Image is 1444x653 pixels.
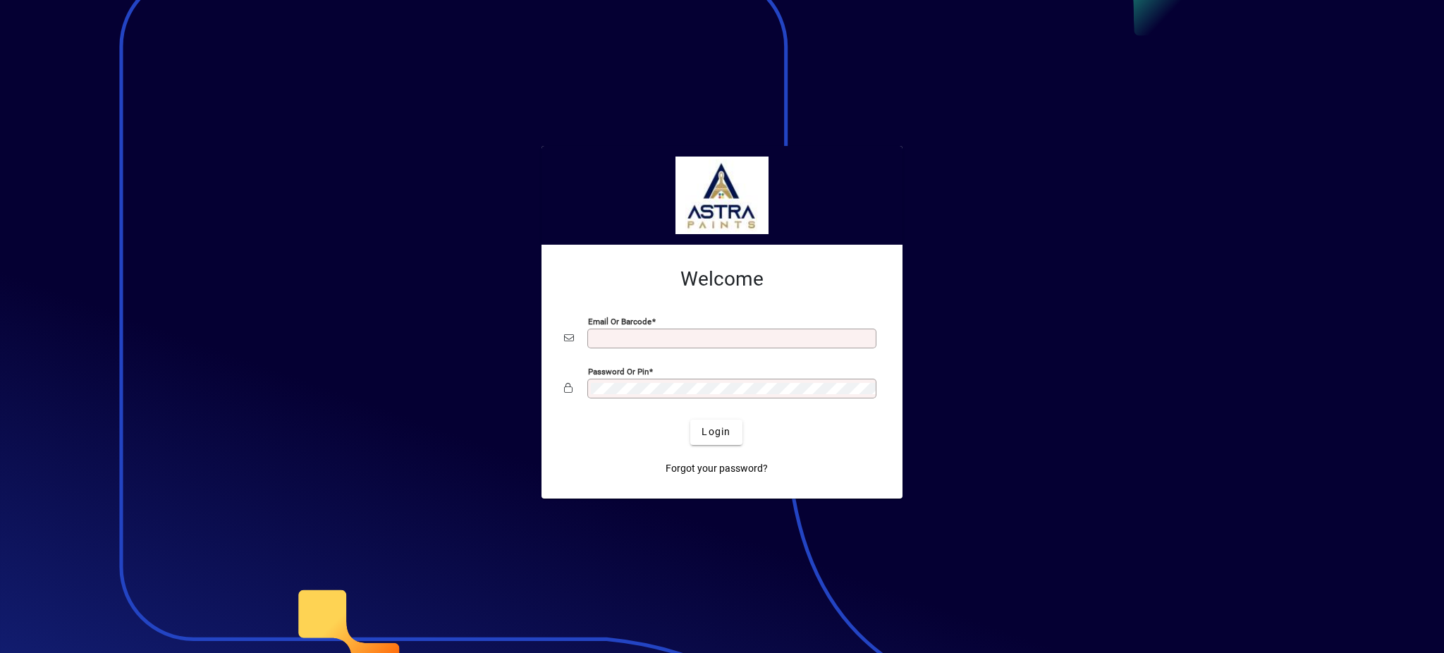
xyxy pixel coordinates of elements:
[588,366,649,376] mat-label: Password or Pin
[702,425,730,439] span: Login
[588,316,651,326] mat-label: Email or Barcode
[660,456,773,482] a: Forgot your password?
[666,461,768,476] span: Forgot your password?
[564,267,880,291] h2: Welcome
[690,420,742,445] button: Login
